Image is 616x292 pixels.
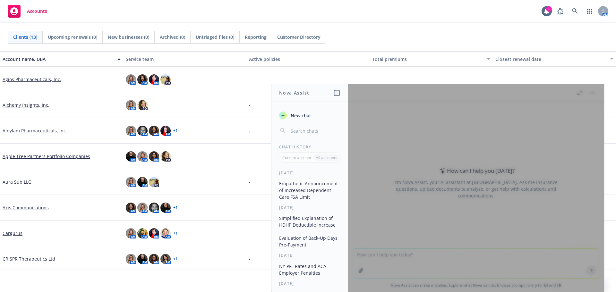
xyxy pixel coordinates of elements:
button: Active policies [246,51,370,67]
button: Service team [123,51,246,67]
button: Simplified Explanation of HDHP Deductible Increase [277,213,343,230]
input: Search chats [289,126,340,135]
div: [DATE] [271,170,348,176]
button: Total premiums [370,51,493,67]
img: photo [149,74,159,85]
p: Current account [282,155,311,160]
img: photo [149,228,159,238]
img: photo [160,151,171,162]
button: NY PFL Rates and ACA Employer Penalties [277,261,343,278]
img: photo [149,203,159,213]
span: - [249,76,251,83]
div: Account name, DBA [3,56,114,63]
img: photo [160,126,171,136]
img: photo [126,203,136,213]
img: photo [137,100,148,110]
img: photo [137,203,148,213]
a: + 1 [173,231,178,235]
div: Chat History [271,144,348,150]
p: All accounts [316,155,337,160]
img: photo [137,126,148,136]
a: Report a Bug [554,5,567,18]
img: photo [149,151,159,162]
span: - [249,179,251,185]
a: CRISPR Therapeutics Ltd [3,255,55,262]
div: Service team [126,56,244,63]
div: [DATE] [271,281,348,286]
img: photo [126,100,136,110]
img: photo [137,151,148,162]
button: New chat [277,110,343,121]
img: photo [126,74,136,85]
img: photo [149,254,159,264]
span: - [249,127,251,134]
img: photo [126,228,136,238]
a: Alnylam Pharmaceuticals, Inc. [3,127,67,134]
a: Aura Sub LLC [3,179,31,185]
a: Axis Communications [3,204,49,211]
img: photo [137,74,148,85]
span: New chat [289,112,311,119]
img: photo [160,254,171,264]
button: Empathetic Announcement of Increased Dependent Care FSA Limit [277,178,343,202]
img: photo [137,177,148,187]
div: Closest renewal date [495,56,606,63]
img: photo [126,151,136,162]
span: - [249,230,251,237]
span: Upcoming renewals (0) [48,34,97,40]
img: photo [137,254,148,264]
img: photo [126,254,136,264]
a: Cargurus [3,230,22,237]
span: Untriaged files (0) [196,34,234,40]
div: 1 [546,5,552,11]
div: Active policies [249,56,367,63]
div: [DATE] [271,253,348,258]
a: Alchemy Insights, Inc. [3,102,49,108]
span: Accounts [27,9,47,14]
span: Reporting [245,34,267,40]
img: photo [149,126,159,136]
a: + 1 [173,206,178,210]
img: photo [126,126,136,136]
span: - [372,76,374,83]
h1: Nova Assist [279,89,309,96]
a: + 1 [173,129,178,133]
span: Archived (0) [160,34,185,40]
button: Evaluation of Back-Up Days Pre-Payment [277,233,343,250]
span: Clients (13) [13,34,37,40]
div: Total premiums [372,56,483,63]
span: Customer Directory [277,34,321,40]
span: New businesses (0) [108,34,149,40]
a: Agios Pharmaceuticals, Inc. [3,76,61,83]
span: - [249,204,251,211]
div: [DATE] [271,205,348,210]
a: Accounts [5,2,50,20]
img: photo [137,228,148,238]
img: photo [126,177,136,187]
img: photo [160,203,171,213]
span: - [495,76,497,83]
span: - [249,102,251,108]
a: Search [569,5,581,18]
img: photo [149,177,159,187]
a: Apple Tree Partners Portfolio Companies [3,153,90,160]
img: photo [160,74,171,85]
a: + 1 [173,257,178,261]
span: - [249,255,251,262]
button: Closest renewal date [493,51,616,67]
span: - [249,153,251,160]
a: Switch app [583,5,596,18]
img: photo [160,228,171,238]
